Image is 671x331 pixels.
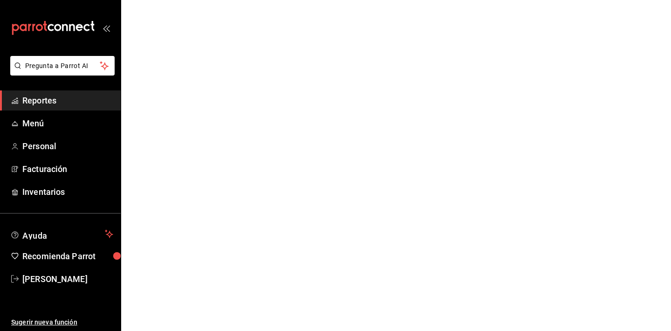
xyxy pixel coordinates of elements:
span: [PERSON_NAME] [22,273,113,285]
a: Pregunta a Parrot AI [7,68,115,77]
span: Inventarios [22,186,113,198]
span: Recomienda Parrot [22,250,113,262]
span: Ayuda [22,228,101,240]
span: Menú [22,117,113,130]
span: Facturación [22,163,113,175]
button: Pregunta a Parrot AI [10,56,115,76]
span: Sugerir nueva función [11,317,113,327]
span: Personal [22,140,113,152]
button: open_drawer_menu [103,24,110,32]
span: Reportes [22,94,113,107]
span: Pregunta a Parrot AI [25,61,100,71]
